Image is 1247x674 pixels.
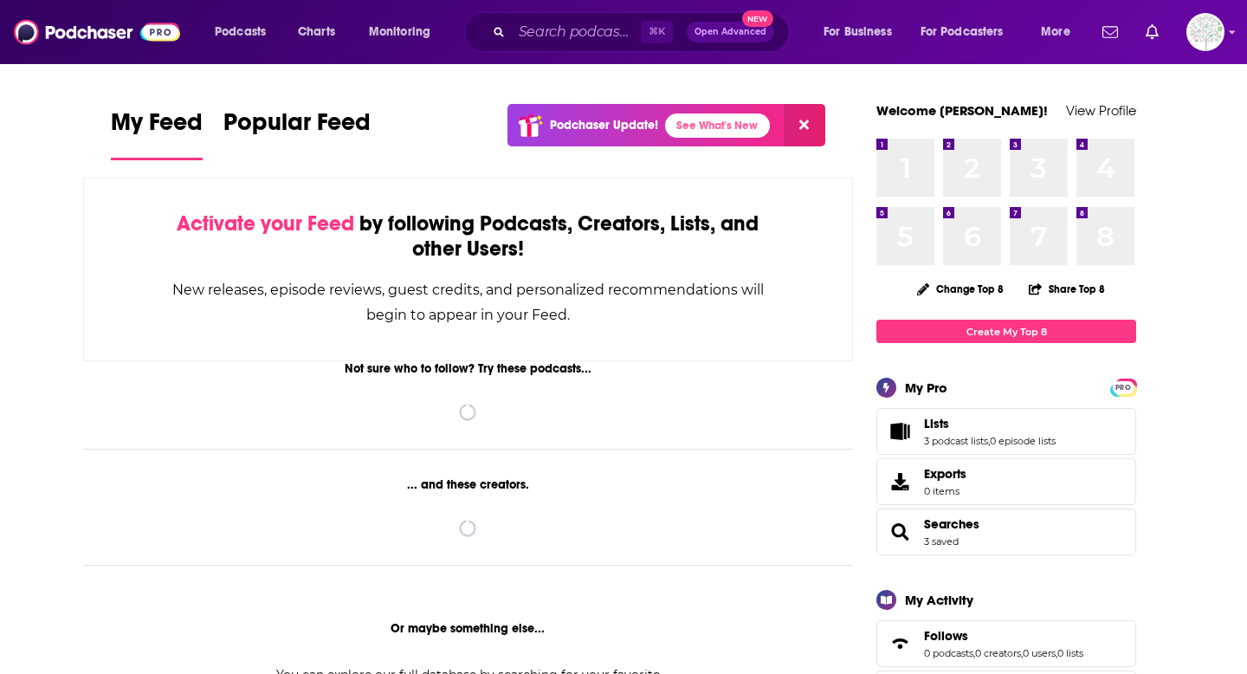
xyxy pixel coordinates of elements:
span: Monitoring [369,20,430,44]
button: Show profile menu [1186,13,1224,51]
a: Follows [882,632,917,656]
span: Exports [924,466,966,482]
span: , [973,647,975,659]
a: Searches [882,520,917,544]
a: 3 saved [924,535,959,548]
a: See What's New [665,113,770,138]
div: Or maybe something else... [83,621,853,636]
span: Popular Feed [223,107,371,147]
button: open menu [357,18,453,46]
a: 0 episode lists [990,435,1056,447]
input: Search podcasts, credits, & more... [512,18,641,46]
span: Activate your Feed [177,211,354,237]
a: My Feed [111,107,203,160]
button: open menu [909,18,1029,46]
span: Lists [924,416,949,431]
a: 0 podcasts [924,647,973,659]
div: My Pro [905,379,947,396]
a: Lists [882,419,917,444]
span: New [742,10,773,27]
span: Logged in as WunderTanya [1186,13,1224,51]
span: Follows [876,620,1136,667]
div: by following Podcasts, Creators, Lists, and other Users! [171,211,766,262]
div: Not sure who to follow? Try these podcasts... [83,361,853,376]
a: 0 users [1023,647,1056,659]
a: Welcome [PERSON_NAME]! [876,102,1048,119]
div: ... and these creators. [83,477,853,492]
a: Follows [924,628,1083,644]
button: open menu [1029,18,1092,46]
span: PRO [1113,381,1134,394]
span: Exports [882,470,917,494]
a: Create My Top 8 [876,320,1136,343]
button: open menu [811,18,914,46]
a: Lists [924,416,1056,431]
button: Share Top 8 [1028,272,1106,306]
span: , [1056,647,1057,659]
span: For Business [824,20,892,44]
a: PRO [1113,380,1134,393]
button: Open AdvancedNew [687,22,774,42]
span: Searches [876,509,1136,555]
img: Podchaser - Follow, Share and Rate Podcasts [14,16,180,49]
span: For Podcasters [921,20,1004,44]
span: ⌘ K [641,21,673,43]
button: open menu [203,18,288,46]
a: Exports [876,458,1136,505]
span: Podcasts [215,20,266,44]
a: Popular Feed [223,107,371,160]
span: Open Advanced [695,28,766,36]
span: , [1021,647,1023,659]
a: 0 lists [1057,647,1083,659]
a: Searches [924,516,979,532]
span: My Feed [111,107,203,147]
a: 3 podcast lists [924,435,988,447]
button: Change Top 8 [907,278,1014,300]
div: My Activity [905,592,973,608]
div: New releases, episode reviews, guest credits, and personalized recommendations will begin to appe... [171,277,766,327]
span: More [1041,20,1070,44]
span: 0 items [924,485,966,497]
span: Follows [924,628,968,644]
a: Charts [287,18,346,46]
span: Lists [876,408,1136,455]
p: Podchaser Update! [550,118,658,133]
a: View Profile [1066,102,1136,119]
a: 0 creators [975,647,1021,659]
a: Show notifications dropdown [1139,17,1166,47]
span: Charts [298,20,335,44]
div: Search podcasts, credits, & more... [481,12,805,52]
span: , [988,435,990,447]
a: Show notifications dropdown [1095,17,1125,47]
img: User Profile [1186,13,1224,51]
